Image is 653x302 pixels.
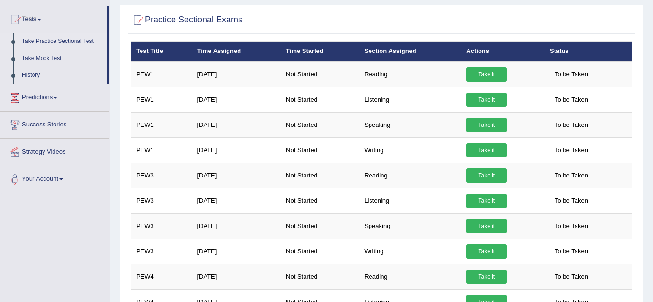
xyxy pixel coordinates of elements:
td: Not Started [281,163,359,188]
td: Not Started [281,87,359,112]
span: To be Taken [550,270,593,284]
td: PEW1 [131,87,192,112]
a: Take it [466,244,507,259]
th: Actions [461,42,544,62]
td: [DATE] [192,87,281,112]
td: Not Started [281,264,359,289]
th: Status [544,42,632,62]
a: Your Account [0,166,109,190]
a: Take it [466,168,507,183]
td: Writing [359,239,461,264]
a: Take it [466,270,507,284]
a: Take Practice Sectional Test [18,33,107,50]
td: [DATE] [192,62,281,87]
td: Reading [359,264,461,289]
td: [DATE] [192,137,281,163]
td: Not Started [281,112,359,137]
td: Not Started [281,239,359,264]
td: Not Started [281,188,359,213]
td: Speaking [359,213,461,239]
td: Reading [359,62,461,87]
td: PEW1 [131,62,192,87]
td: [DATE] [192,188,281,213]
td: Not Started [281,62,359,87]
span: To be Taken [550,219,593,233]
td: Listening [359,87,461,112]
h2: Practice Sectional Exams [131,13,242,27]
th: Test Title [131,42,192,62]
a: Success Stories [0,112,109,135]
td: PEW3 [131,213,192,239]
td: PEW4 [131,264,192,289]
a: Take it [466,143,507,157]
span: To be Taken [550,194,593,208]
td: PEW3 [131,163,192,188]
td: PEW1 [131,112,192,137]
a: Take it [466,219,507,233]
span: To be Taken [550,93,593,107]
td: PEW1 [131,137,192,163]
th: Time Started [281,42,359,62]
span: To be Taken [550,143,593,157]
a: Take it [466,194,507,208]
td: Not Started [281,213,359,239]
span: To be Taken [550,244,593,259]
th: Section Assigned [359,42,461,62]
a: History [18,67,107,84]
td: [DATE] [192,112,281,137]
a: Take Mock Test [18,50,107,67]
span: To be Taken [550,67,593,82]
td: PEW3 [131,188,192,213]
th: Time Assigned [192,42,281,62]
a: Take it [466,93,507,107]
a: Take it [466,67,507,82]
a: Predictions [0,84,109,108]
td: PEW3 [131,239,192,264]
span: To be Taken [550,168,593,183]
a: Strategy Videos [0,139,109,163]
td: Listening [359,188,461,213]
td: Reading [359,163,461,188]
a: Take it [466,118,507,132]
td: [DATE] [192,239,281,264]
span: To be Taken [550,118,593,132]
td: Writing [359,137,461,163]
td: [DATE] [192,213,281,239]
td: [DATE] [192,163,281,188]
a: Tests [0,6,107,30]
td: Speaking [359,112,461,137]
td: Not Started [281,137,359,163]
td: [DATE] [192,264,281,289]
